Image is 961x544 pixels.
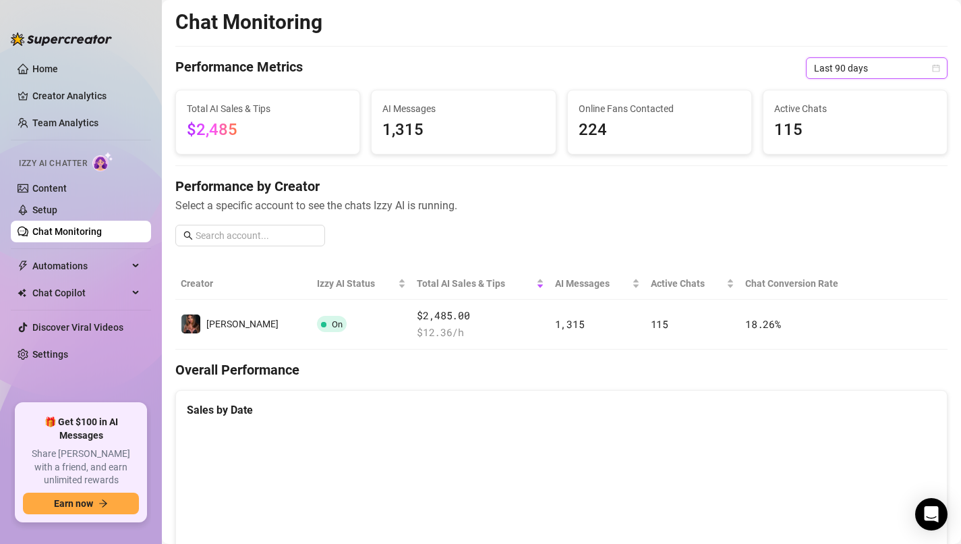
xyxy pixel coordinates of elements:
[32,282,128,304] span: Chat Copilot
[23,447,139,487] span: Share [PERSON_NAME] with a friend, and earn unlimited rewards
[183,231,193,240] span: search
[181,315,200,333] img: Denise
[32,226,102,237] a: Chat Monitoring
[187,120,237,139] span: $2,485
[11,32,112,46] img: logo-BBDzfeDw.svg
[175,9,322,35] h2: Chat Monitoring
[206,319,279,329] span: [PERSON_NAME]
[382,117,544,143] span: 1,315
[411,268,550,300] th: Total AI Sales & Tips
[32,205,57,215] a: Setup
[745,317,780,331] span: 18.26 %
[645,268,740,300] th: Active Chats
[32,85,140,107] a: Creator Analytics
[417,325,544,341] span: $ 12.36 /h
[417,276,533,291] span: Total AI Sales & Tips
[932,64,940,72] span: calendar
[915,498,948,531] div: Open Intercom Messenger
[32,117,98,128] a: Team Analytics
[32,63,58,74] a: Home
[19,157,87,170] span: Izzy AI Chatter
[382,101,544,116] span: AI Messages
[417,308,544,324] span: $2,485.00
[175,177,948,196] h4: Performance by Creator
[175,197,948,214] span: Select a specific account to see the chats Izzy AI is running.
[196,228,317,243] input: Search account...
[92,152,113,171] img: AI Chatter
[98,499,108,508] span: arrow-right
[32,255,128,277] span: Automations
[579,117,740,143] span: 224
[187,402,936,418] div: Sales by Date
[18,288,26,298] img: Chat Copilot
[579,101,740,116] span: Online Fans Contacted
[774,117,936,143] span: 115
[332,319,343,329] span: On
[54,498,93,509] span: Earn now
[550,268,645,300] th: AI Messages
[175,57,303,79] h4: Performance Metrics
[175,268,312,300] th: Creator
[651,276,724,291] span: Active Chats
[175,360,948,379] h4: Overall Performance
[32,349,68,360] a: Settings
[32,183,67,194] a: Content
[740,268,870,300] th: Chat Conversion Rate
[187,101,349,116] span: Total AI Sales & Tips
[651,317,668,331] span: 115
[555,276,629,291] span: AI Messages
[23,416,139,442] span: 🎁 Get $100 in AI Messages
[317,276,395,291] span: Izzy AI Status
[814,58,939,78] span: Last 90 days
[18,261,28,271] span: thunderbolt
[555,317,585,331] span: 1,315
[774,101,936,116] span: Active Chats
[23,493,139,514] button: Earn nowarrow-right
[32,322,123,333] a: Discover Viral Videos
[312,268,411,300] th: Izzy AI Status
